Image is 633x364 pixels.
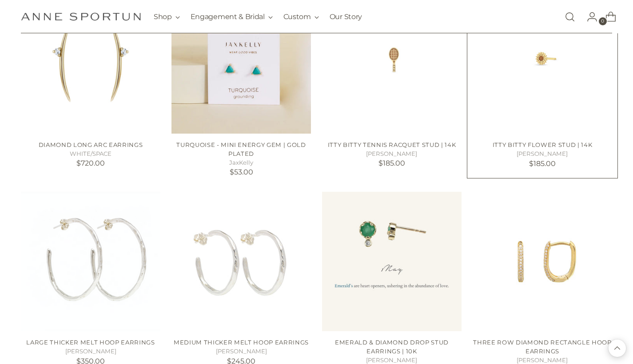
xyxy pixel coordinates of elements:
span: $720.00 [76,159,105,167]
h5: WHITE/SPACE [21,150,160,158]
a: Open search modal [561,8,579,26]
a: Itty Bitty Flower Stud | 14k [493,141,592,148]
h5: [PERSON_NAME] [171,347,311,356]
a: Three Row Diamond Rectangle Hoop Earrings [473,192,612,331]
a: Diamond Long Arc Earrings [39,141,143,148]
a: Three Row Diamond Rectangle Hoop Earrings [473,339,611,355]
span: $185.00 [378,159,405,167]
h5: [PERSON_NAME] [21,347,160,356]
a: Large Thicker Melt Hoop Earrings [21,192,160,331]
span: $185.00 [529,159,556,168]
a: Open cart modal [598,8,616,26]
button: Custom [283,7,319,27]
a: Go to the account page [580,8,597,26]
a: Anne Sportun Fine Jewellery [21,12,141,21]
a: Emerald & Diamond Drop Stud Earrings | 10k [322,192,462,331]
a: Itty Bitty Tennis Racquet Stud | 14k [328,141,456,148]
span: $53.00 [230,168,253,176]
h5: [PERSON_NAME] [322,150,462,158]
a: Emerald & Diamond Drop Stud Earrings | 10k [335,339,449,355]
a: Medium Thicker Melt Hoop Earrings [174,339,309,346]
h5: [PERSON_NAME] [473,150,612,158]
a: Turquoise - Mini Energy Gem | Gold Plated [176,141,306,157]
span: 0 [599,17,607,25]
a: Large Thicker Melt Hoop Earrings [26,339,155,346]
a: Medium Thicker Melt Hoop Earrings [171,192,311,331]
h5: JaxKelly [171,158,311,167]
button: Engagement & Bridal [191,7,273,27]
button: Shop [154,7,180,27]
a: Our Story [330,7,362,27]
button: Back to top [609,340,626,357]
